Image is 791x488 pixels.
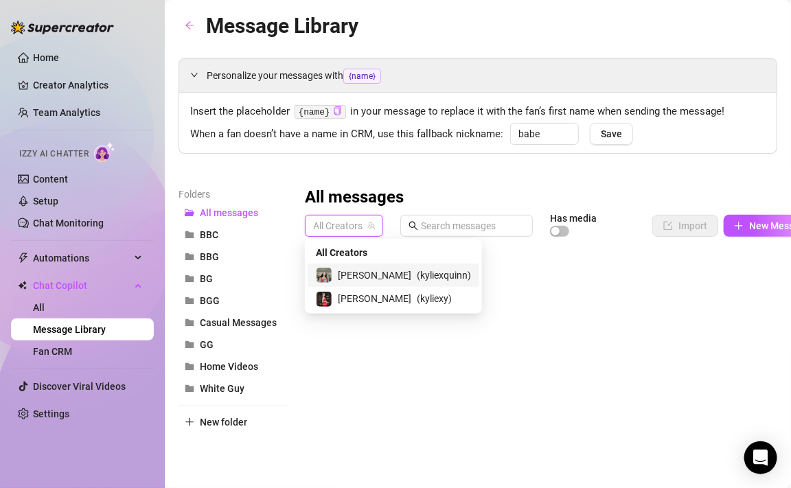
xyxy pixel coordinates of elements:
img: logo-BBDzfeDw.svg [11,21,114,34]
a: Settings [33,408,69,419]
span: Save [601,128,622,139]
span: ( kyliexy ) [417,291,452,306]
button: Import [652,215,718,237]
button: Save [590,123,633,145]
article: Folders [179,187,288,202]
span: Izzy AI Chatter [19,148,89,161]
a: Team Analytics [33,107,100,118]
img: Kylie [317,292,332,307]
a: All [33,302,45,313]
span: GG [200,339,214,350]
span: folder-open [185,208,194,218]
span: {name} [343,69,381,84]
span: copy [333,106,342,115]
div: Personalize your messages with{name} [179,59,777,92]
a: Fan CRM [33,346,72,357]
a: Content [33,174,68,185]
span: BGG [200,295,220,306]
span: folder [185,318,194,327]
button: New folder [179,411,288,433]
span: folder [185,274,194,283]
span: All Creators [313,216,375,236]
span: [PERSON_NAME] [338,268,411,283]
span: folder [185,362,194,371]
img: kylie [317,268,332,283]
h3: All messages [305,187,404,209]
span: White Guy [200,383,244,394]
span: plus [185,417,194,427]
img: Chat Copilot [18,281,27,290]
span: ( kyliexquinn ) [417,268,471,283]
span: BBG [200,251,219,262]
a: Chat Monitoring [33,218,104,229]
span: Chat Copilot [33,275,130,297]
span: Insert the placeholder in your message to replace it with the fan’s first name when sending the m... [190,104,766,120]
span: folder [185,384,194,393]
span: folder [185,252,194,262]
span: folder [185,230,194,240]
button: BBC [179,224,288,246]
span: All Creators [316,245,367,260]
button: BGG [179,290,288,312]
span: folder [185,296,194,305]
div: Open Intercom Messenger [744,441,777,474]
a: Setup [33,196,58,207]
article: Has media [550,214,597,222]
article: Message Library [206,10,358,42]
button: White Guy [179,377,288,399]
span: search [409,221,418,231]
span: Casual Messages [200,317,277,328]
img: AI Chatter [94,142,115,162]
span: folder [185,340,194,349]
a: Message Library [33,324,106,335]
button: Casual Messages [179,312,288,334]
span: BG [200,273,213,284]
button: GG [179,334,288,356]
button: Home Videos [179,356,288,377]
button: All messages [179,202,288,224]
button: BBG [179,246,288,268]
span: Automations [33,247,130,269]
span: When a fan doesn’t have a name in CRM, use this fallback nickname: [190,126,503,143]
a: Creator Analytics [33,74,143,96]
span: [PERSON_NAME] [338,291,411,306]
span: BBC [200,229,218,240]
a: Discover Viral Videos [33,381,126,392]
code: {name} [295,105,346,119]
span: Home Videos [200,361,258,372]
span: thunderbolt [18,253,29,264]
input: Search messages [421,218,525,233]
span: New folder [200,417,247,428]
span: arrow-left [185,21,194,30]
button: Click to Copy [333,106,342,117]
span: All messages [200,207,258,218]
a: Home [33,52,59,63]
span: team [367,222,376,230]
span: expanded [190,71,198,79]
span: Personalize your messages with [207,68,766,84]
button: BG [179,268,288,290]
span: plus [734,221,744,231]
